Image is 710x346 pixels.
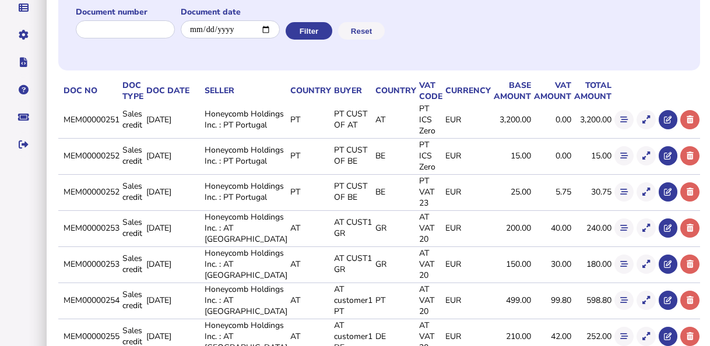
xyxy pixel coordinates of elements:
td: AT VAT 20 [417,210,443,245]
td: 0.00 [532,138,572,173]
label: Document number [76,6,175,17]
td: PT [288,103,332,137]
td: MEM00000253 [61,210,120,245]
td: MEM00000254 [61,283,120,317]
th: Doc No [61,79,120,103]
td: AT [373,103,417,137]
button: Sign out [11,132,36,157]
td: 180.00 [572,246,612,281]
td: PT CUST OF BE [332,138,373,173]
button: Open in advisor [659,182,678,202]
button: Delete transaction [680,146,700,165]
td: 3,200.00 [491,103,532,137]
th: Seller [202,79,288,103]
td: 99.80 [532,283,572,317]
th: Country [373,79,417,103]
button: Show flow [614,291,634,310]
td: 150.00 [491,246,532,281]
td: AT CUST1 GR [332,210,373,245]
td: PT [373,283,417,317]
button: Show flow [614,182,634,202]
th: Currency [443,79,491,103]
td: AT VAT 20 [417,283,443,317]
button: Show flow [614,110,634,129]
td: 15.00 [491,138,532,173]
td: EUR [443,174,491,209]
button: Open in advisor [659,327,678,346]
td: Honeycomb Holdings Inc. : AT [GEOGRAPHIC_DATA] [202,246,288,281]
button: Help pages [11,77,36,102]
td: 5.75 [532,174,572,209]
th: Doc Type [120,79,144,103]
td: MEM00000253 [61,246,120,281]
th: VAT amount [532,79,572,103]
td: AT VAT 20 [417,246,443,281]
button: Show transaction detail [637,291,656,310]
td: [DATE] [144,138,202,173]
td: 30.75 [572,174,612,209]
td: Sales credit [120,246,144,281]
button: Filter [286,22,332,40]
td: 200.00 [491,210,532,245]
button: Show flow [614,255,634,274]
button: Show flow [614,218,634,238]
th: Total amount [572,79,612,103]
td: EUR [443,103,491,137]
td: MEM00000252 [61,138,120,173]
td: [DATE] [144,283,202,317]
td: Honeycomb Holdings Inc. : PT Portugal [202,103,288,137]
td: Honeycomb Holdings Inc. : PT Portugal [202,138,288,173]
td: Sales credit [120,138,144,173]
td: Honeycomb Holdings Inc. : AT [GEOGRAPHIC_DATA] [202,283,288,317]
td: PT CUST OF BE [332,174,373,209]
button: Delete transaction [680,110,700,129]
td: 15.00 [572,138,612,173]
td: Honeycomb Holdings Inc. : PT Portugal [202,174,288,209]
td: [DATE] [144,103,202,137]
td: PT VAT 23 [417,174,443,209]
td: 25.00 [491,174,532,209]
button: Show transaction detail [637,255,656,274]
td: [DATE] [144,210,202,245]
td: Honeycomb Holdings Inc. : AT [GEOGRAPHIC_DATA] [202,210,288,245]
button: Show transaction detail [637,110,656,129]
td: 40.00 [532,210,572,245]
button: Delete transaction [680,218,700,238]
button: Show transaction detail [637,327,656,346]
td: EUR [443,246,491,281]
td: PT ICS Zero [417,138,443,173]
td: Sales credit [120,103,144,137]
button: Reset [338,22,385,40]
td: EUR [443,210,491,245]
button: Show flow [614,146,634,165]
td: MEM00000252 [61,174,120,209]
button: Show flow [614,327,634,346]
button: Developer hub links [11,50,36,75]
button: Open in advisor [659,255,678,274]
button: Open in advisor [659,110,678,129]
td: PT ICS Zero [417,103,443,137]
td: AT [288,210,332,245]
button: Delete transaction [680,291,700,310]
button: Delete transaction [680,255,700,274]
td: BE [373,138,417,173]
td: 0.00 [532,103,572,137]
td: AT CUST1 GR [332,246,373,281]
td: 598.80 [572,283,612,317]
th: Base amount [491,79,532,103]
button: Delete transaction [680,182,700,202]
button: Show transaction detail [637,182,656,202]
td: 30.00 [532,246,572,281]
td: AT customer1 PT [332,283,373,317]
td: EUR [443,138,491,173]
button: Delete transaction [680,327,700,346]
td: [DATE] [144,174,202,209]
td: GR [373,246,417,281]
td: GR [373,210,417,245]
td: PT [288,138,332,173]
button: Raise a support ticket [11,105,36,129]
label: Document date [181,6,280,17]
td: Sales credit [120,174,144,209]
th: VAT code [417,79,443,103]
